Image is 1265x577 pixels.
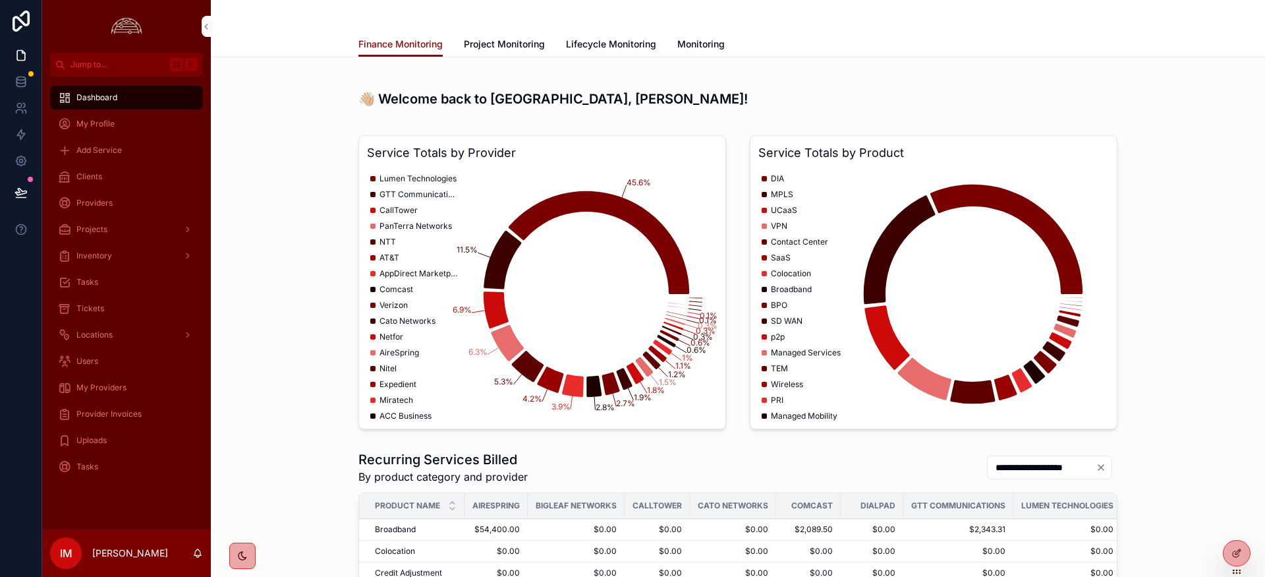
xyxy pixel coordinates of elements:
tspan: 1% [682,353,693,363]
span: Tickets [76,303,104,314]
span: Expedient [379,379,416,390]
span: Projects [76,224,107,235]
td: $2,343.31 [903,519,1013,541]
a: Tasks [50,270,203,294]
span: Miratech [379,395,413,406]
a: Add Service [50,138,203,162]
span: Tasks [76,462,98,472]
span: IM [60,545,72,561]
span: Contact Center [771,237,828,247]
span: GTT Communications [379,189,459,200]
span: Lumen Technologies [379,173,457,184]
span: Lumen Technologies [1021,501,1113,511]
td: $0.00 [690,541,776,562]
a: Uploads [50,429,203,452]
a: Finance Monitoring [358,32,443,57]
tspan: 0.6% [690,338,710,348]
span: GTT Communications [911,501,1005,511]
span: SD WAN [771,316,802,326]
a: Providers [50,191,203,215]
span: Netfor [379,332,403,342]
span: Nitel [379,363,397,374]
span: Providers [76,198,113,208]
span: Lifecycle Monitoring [566,38,656,51]
div: chart [758,167,1109,421]
span: Project Monitoring [464,38,545,51]
td: $0.00 [776,541,841,562]
a: Lifecycle Monitoring [566,32,656,59]
h3: Service Totals by Product [758,144,1109,162]
span: ACC Business [379,411,432,421]
a: Provider Invoices [50,402,203,426]
span: Comcast [791,501,833,511]
span: CallTower [632,501,682,511]
span: My Profile [76,119,115,129]
span: AireSpring [379,348,419,358]
a: My Profile [50,112,203,136]
span: Cato Networks [379,316,436,326]
td: $2,089.50 [776,519,841,541]
div: chart [367,167,717,421]
span: Broadband [771,284,812,295]
td: Broadband [359,519,464,541]
span: Provider Invoices [76,409,142,419]
span: PanTerra Networks [379,221,452,231]
a: Clients [50,165,203,189]
a: Project Monitoring [464,32,545,59]
button: Clear [1096,462,1111,473]
tspan: 0.3% [698,320,717,330]
span: Tasks [76,277,98,288]
span: Locations [76,330,113,340]
span: UCaaS [771,205,797,216]
span: Jump to... [70,59,165,70]
h3: Service Totals by Provider [367,144,717,162]
p: [PERSON_NAME] [92,547,168,560]
span: TEM [771,363,788,374]
tspan: 1.5% [659,377,677,387]
td: $0.00 [625,519,690,541]
a: Monitoring [677,32,725,59]
span: Managed Mobility [771,411,837,421]
td: $0.00 [528,519,625,541]
tspan: 0.6% [687,345,706,355]
span: Colocation [771,268,811,279]
span: AppDirect Marketplace [379,268,459,279]
span: Inventory [76,251,112,261]
td: $0.00 [903,541,1013,562]
span: Uploads [76,435,107,446]
tspan: 2.7% [616,398,635,408]
td: $0.00 [625,541,690,562]
a: My Providers [50,376,203,400]
span: Add Service [76,145,122,156]
tspan: 2.8% [596,402,615,412]
td: $0.00 [528,541,625,562]
tspan: 6.3% [468,347,488,357]
button: Jump to...K [50,53,203,76]
a: Dashboard [50,86,203,109]
span: DIA [771,173,784,184]
span: SaaS [771,253,791,263]
span: Dialpad [860,501,895,511]
td: $54,400.00 [464,519,528,541]
h3: 👋🏼 Welcome back to [GEOGRAPHIC_DATA], [PERSON_NAME]! [358,89,1117,109]
tspan: 1.9% [634,392,652,402]
a: Users [50,349,203,373]
tspan: 0.1% [700,311,717,320]
td: $0.00 [841,519,903,541]
td: $0.00 [1013,541,1121,562]
td: $0.00 [464,541,528,562]
tspan: 0.3% [696,326,716,336]
tspan: 1.2% [668,369,686,379]
span: Bigleaf Networks [536,501,617,511]
img: App logo [107,16,146,37]
span: VPN [771,221,787,231]
span: PRI [771,395,783,406]
tspan: 3.9% [551,402,571,411]
a: Tickets [50,297,203,320]
tspan: 0.3% [693,332,713,342]
span: Clients [76,171,102,182]
div: scrollable content [42,76,211,496]
span: BPO [771,300,787,311]
span: Verizon [379,300,408,311]
span: Finance Monitoring [358,38,443,51]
